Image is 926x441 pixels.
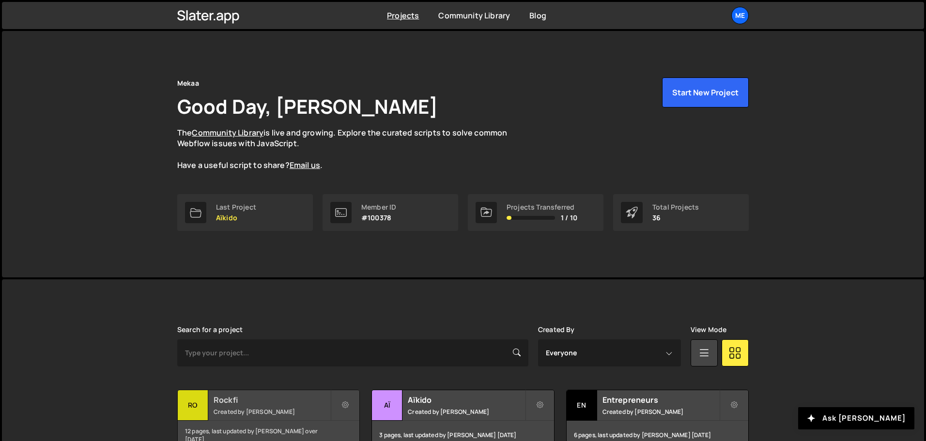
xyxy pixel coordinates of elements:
[177,194,313,231] a: Last Project Aïkido
[214,395,330,405] h2: Rockfi
[192,127,263,138] a: Community Library
[408,395,525,405] h2: Aïkido
[177,339,528,366] input: Type your project...
[538,326,575,334] label: Created By
[507,203,577,211] div: Projects Transferred
[372,390,402,421] div: Aï
[361,203,396,211] div: Member ID
[561,214,577,222] span: 1 / 10
[602,408,719,416] small: Created by [PERSON_NAME]
[798,407,914,429] button: Ask [PERSON_NAME]
[290,160,320,170] a: Email us
[178,390,208,421] div: Ro
[387,10,419,21] a: Projects
[408,408,525,416] small: Created by [PERSON_NAME]
[652,203,699,211] div: Total Projects
[652,214,699,222] p: 36
[602,395,719,405] h2: Entrepreneurs
[214,408,330,416] small: Created by [PERSON_NAME]
[662,77,749,107] button: Start New Project
[731,7,749,24] a: Me
[177,127,526,171] p: The is live and growing. Explore the curated scripts to solve common Webflow issues with JavaScri...
[567,390,597,421] div: En
[177,326,243,334] label: Search for a project
[216,203,256,211] div: Last Project
[177,93,438,120] h1: Good Day, [PERSON_NAME]
[177,77,199,89] div: Mekaa
[691,326,726,334] label: View Mode
[216,214,256,222] p: Aïkido
[361,214,396,222] p: #100378
[529,10,546,21] a: Blog
[438,10,510,21] a: Community Library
